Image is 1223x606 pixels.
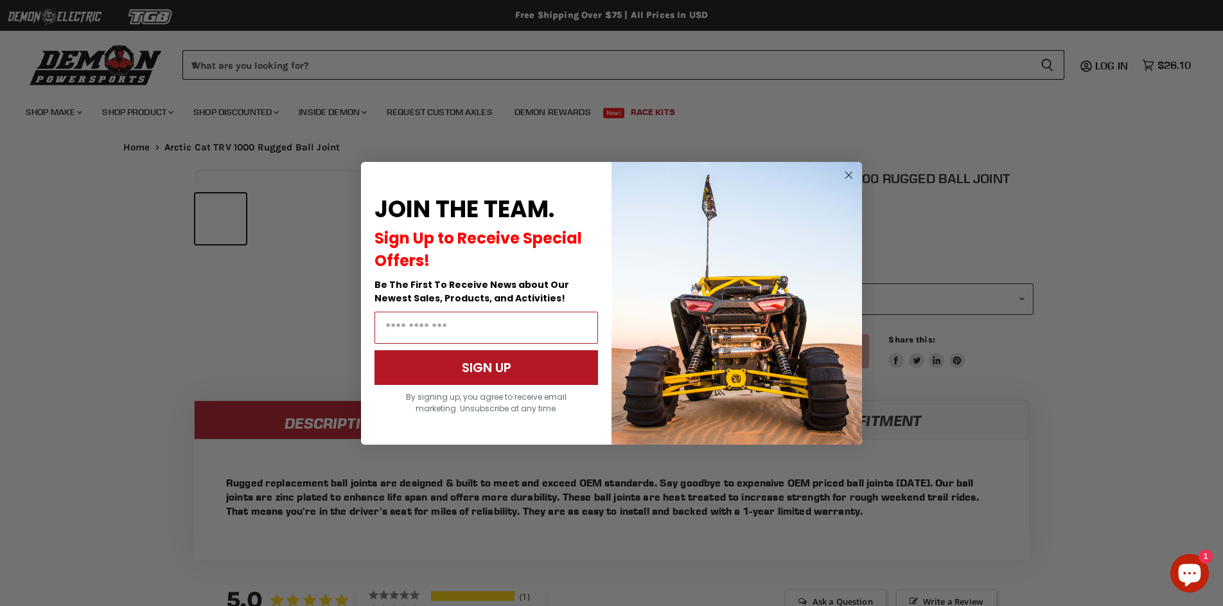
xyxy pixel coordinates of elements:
img: a9095488-b6e7-41ba-879d-588abfab540b.jpeg [611,162,862,445]
button: Close dialog [841,167,857,183]
span: Sign Up to Receive Special Offers! [374,227,582,271]
inbox-online-store-chat: Shopify online store chat [1166,554,1213,596]
span: JOIN THE TEAM. [374,193,554,226]
input: Email Address [374,312,598,344]
button: SIGN UP [374,350,598,385]
span: Be The First To Receive News about Our Newest Sales, Products, and Activities! [374,278,569,305]
span: By signing up, you agree to receive email marketing. Unsubscribe at any time. [406,391,567,414]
